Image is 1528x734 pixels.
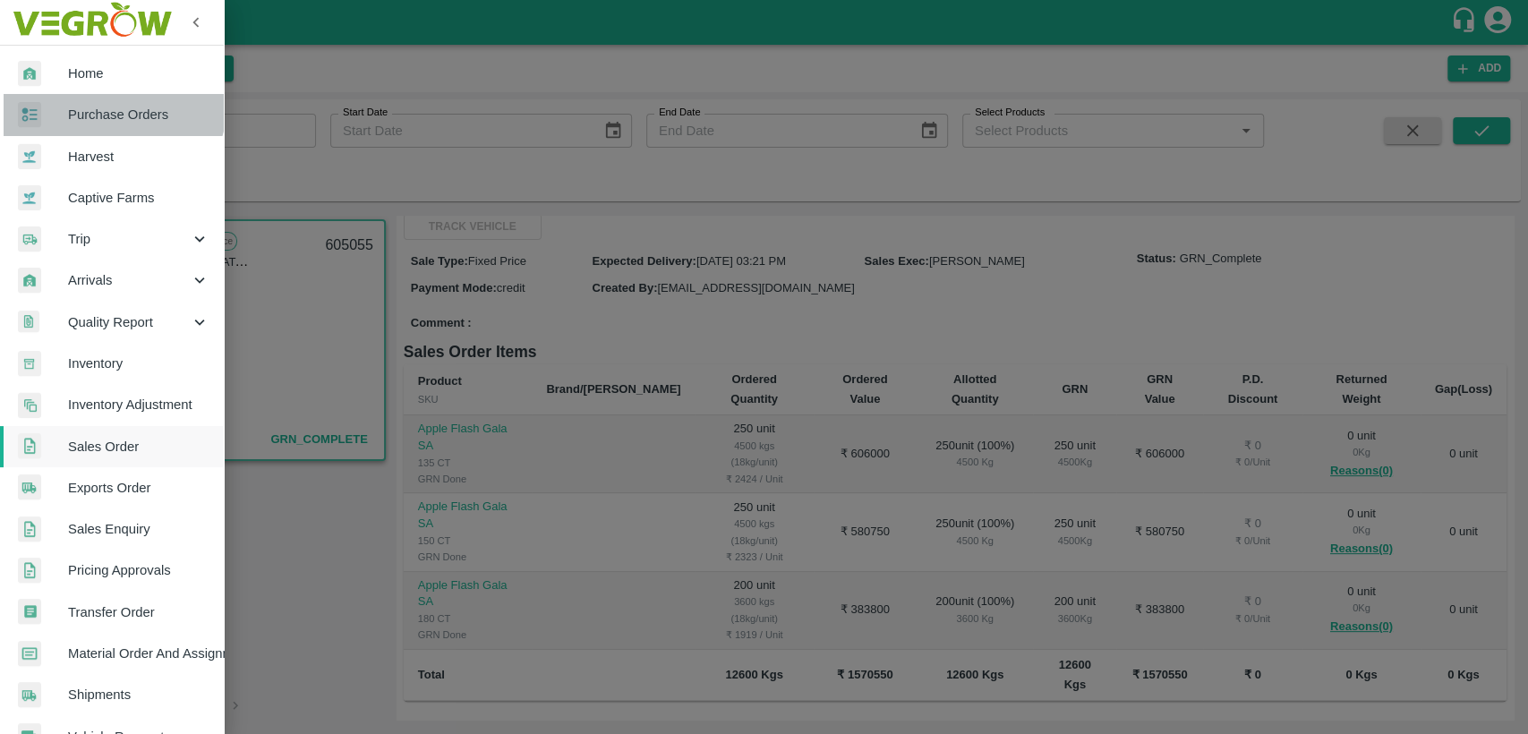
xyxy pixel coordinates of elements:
span: Home [68,64,209,83]
img: harvest [18,143,41,170]
span: Exports Order [68,478,209,498]
img: sales [18,558,41,584]
img: whArrival [18,268,41,294]
img: harvest [18,184,41,211]
img: inventory [18,392,41,418]
img: whArrival [18,61,41,87]
span: Sales Order [68,437,209,457]
span: Trip [68,229,190,249]
img: sales [18,516,41,542]
span: Purchase Orders [68,105,209,124]
img: delivery [18,226,41,252]
span: Inventory Adjustment [68,395,209,414]
span: Sales Enquiry [68,519,209,539]
img: whTransfer [18,599,41,625]
span: Shipments [68,685,209,704]
img: sales [18,433,41,459]
img: centralMaterial [18,641,41,667]
span: Captive Farms [68,188,209,208]
img: shipments [18,474,41,500]
span: Pricing Approvals [68,560,209,580]
span: Arrivals [68,270,190,290]
span: Quality Report [68,312,190,332]
span: Transfer Order [68,602,209,622]
span: Material Order And Assignment [68,644,209,663]
span: Harvest [68,147,209,166]
span: Inventory [68,354,209,373]
img: reciept [18,102,41,128]
img: shipments [18,682,41,708]
img: whInventory [18,351,41,377]
img: qualityReport [18,311,39,333]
